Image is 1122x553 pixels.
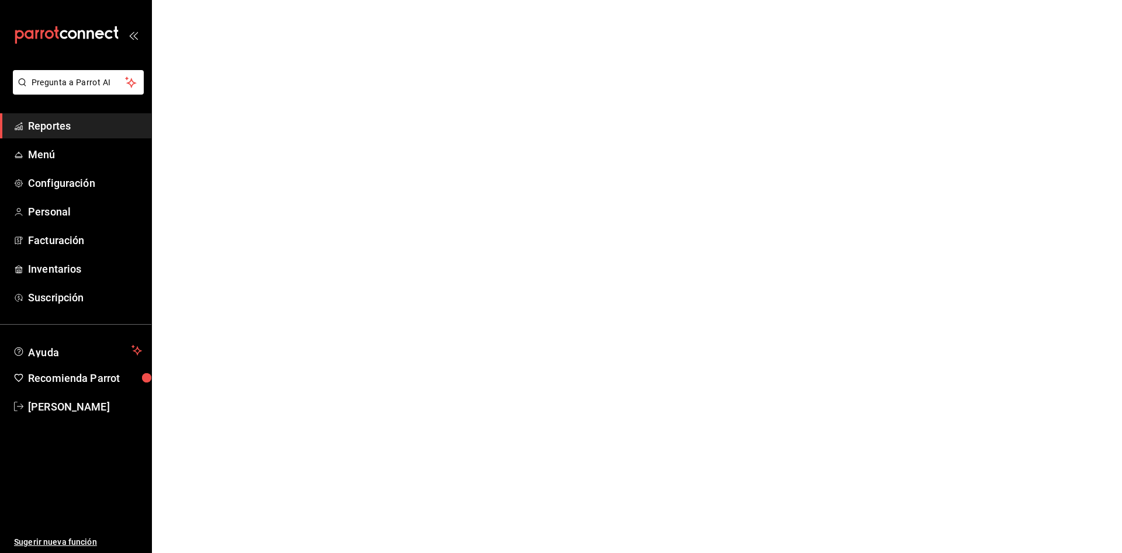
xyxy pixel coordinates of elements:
button: Pregunta a Parrot AI [13,70,144,95]
span: Configuración [28,175,142,191]
span: Suscripción [28,290,142,305]
span: Personal [28,204,142,220]
span: Pregunta a Parrot AI [32,76,126,89]
a: Pregunta a Parrot AI [8,85,144,97]
span: Sugerir nueva función [14,536,142,548]
span: Reportes [28,118,142,134]
span: Facturación [28,232,142,248]
span: Menú [28,147,142,162]
button: open_drawer_menu [129,30,138,40]
span: Inventarios [28,261,142,277]
span: Ayuda [28,343,127,357]
span: [PERSON_NAME] [28,399,142,415]
span: Recomienda Parrot [28,370,142,386]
